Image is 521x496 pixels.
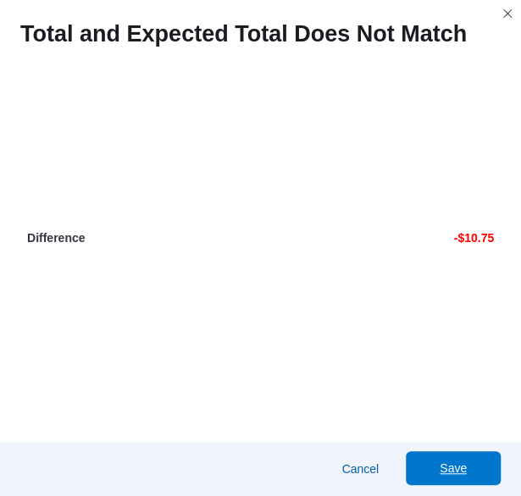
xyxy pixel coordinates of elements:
span: Save [440,460,467,477]
p: Difference [27,229,258,246]
h1: Total and Expected Total Does Not Match [20,20,467,47]
button: Closes this modal window [497,3,518,24]
span: Cancel [341,460,379,477]
button: Save [406,451,501,485]
p: -$10.75 [264,229,495,246]
button: Cancel [335,452,385,486]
